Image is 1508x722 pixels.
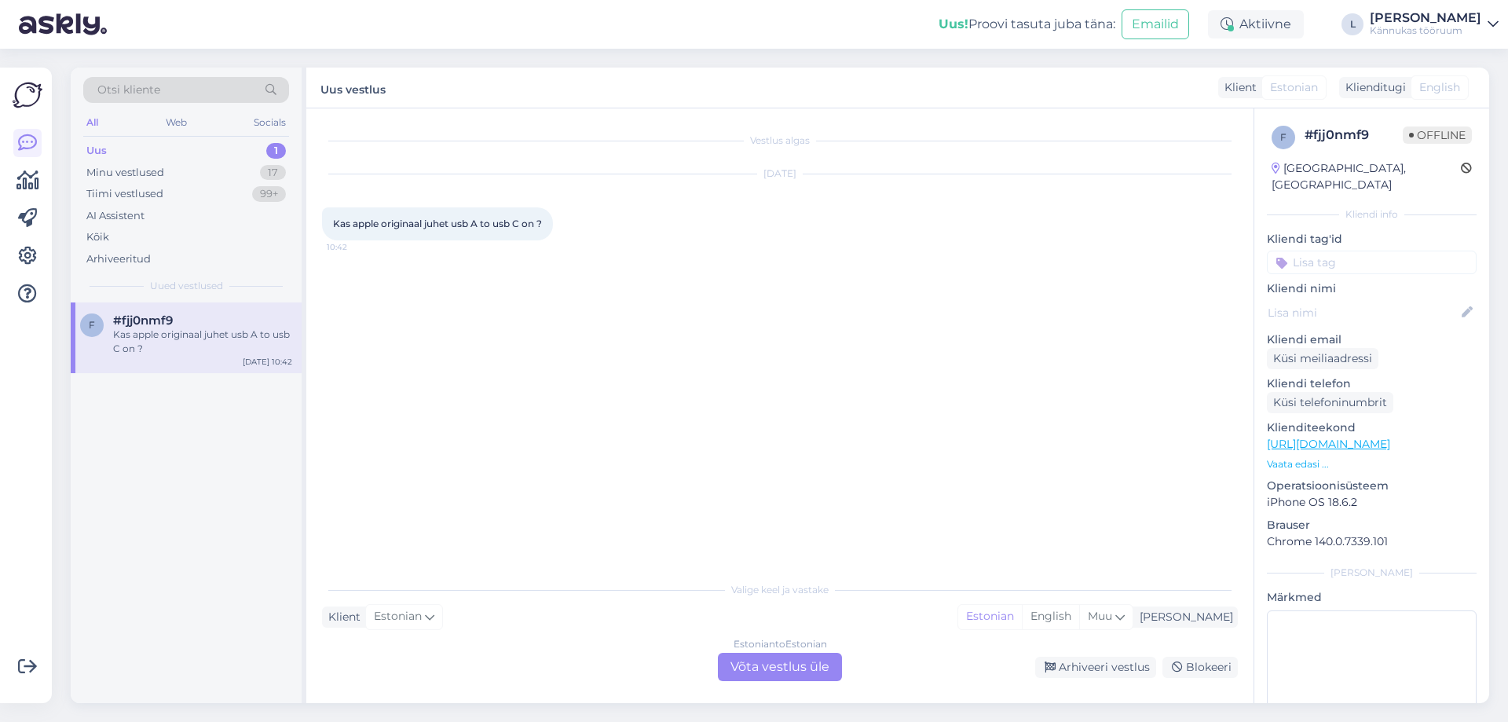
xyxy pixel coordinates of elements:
div: Socials [251,112,289,133]
p: iPhone OS 18.6.2 [1267,494,1477,511]
div: [DATE] [322,167,1238,181]
div: L [1341,13,1363,35]
span: Otsi kliente [97,82,160,98]
p: Kliendi email [1267,332,1477,348]
div: Minu vestlused [86,165,164,181]
div: [PERSON_NAME] [1267,566,1477,580]
p: Operatsioonisüsteem [1267,478,1477,494]
div: Estonian to Estonian [734,637,827,651]
p: Märkmed [1267,589,1477,606]
div: [PERSON_NAME] [1133,609,1233,625]
span: Offline [1403,126,1472,144]
b: Uus! [939,16,968,31]
span: 10:42 [327,241,386,253]
div: AI Assistent [86,208,145,224]
div: Arhiveeri vestlus [1035,657,1156,678]
p: Chrome 140.0.7339.101 [1267,533,1477,550]
div: Küsi telefoninumbrit [1267,392,1393,413]
div: Tiimi vestlused [86,186,163,202]
div: Klient [322,609,361,625]
label: Uus vestlus [320,77,386,98]
span: f [1280,131,1287,143]
p: Kliendi nimi [1267,280,1477,297]
button: Emailid [1122,9,1189,39]
span: English [1419,79,1460,96]
p: Kliendi tag'id [1267,231,1477,247]
div: Arhiveeritud [86,251,151,267]
div: Valige keel ja vastake [322,583,1238,597]
div: 1 [266,143,286,159]
p: Brauser [1267,517,1477,533]
div: Võta vestlus üle [718,653,842,681]
input: Lisa tag [1267,251,1477,274]
div: Blokeeri [1162,657,1238,678]
div: Kliendi info [1267,207,1477,222]
div: Web [163,112,190,133]
a: [URL][DOMAIN_NAME] [1267,437,1390,451]
div: [DATE] 10:42 [243,356,292,368]
div: [GEOGRAPHIC_DATA], [GEOGRAPHIC_DATA] [1272,160,1461,193]
div: 99+ [252,186,286,202]
span: Estonian [374,608,422,625]
div: Vestlus algas [322,134,1238,148]
div: Proovi tasuta juba täna: [939,15,1115,34]
img: Askly Logo [13,80,42,110]
span: Muu [1088,609,1112,623]
span: Uued vestlused [150,279,223,293]
span: Estonian [1270,79,1318,96]
div: Küsi meiliaadressi [1267,348,1378,369]
p: Kliendi telefon [1267,376,1477,392]
p: Vaata edasi ... [1267,457,1477,471]
div: Kas apple originaal juhet usb A to usb C on ? [113,328,292,356]
span: f [89,319,95,331]
div: Aktiivne [1208,10,1304,38]
div: English [1022,605,1079,629]
div: Kännukas tööruum [1370,24,1481,37]
div: # fjj0nmf9 [1305,126,1403,145]
p: Klienditeekond [1267,420,1477,436]
div: Klient [1218,79,1257,96]
div: [PERSON_NAME] [1370,12,1481,24]
div: Klienditugi [1339,79,1406,96]
span: #fjj0nmf9 [113,313,173,328]
div: Kõik [86,229,109,245]
a: [PERSON_NAME]Kännukas tööruum [1370,12,1499,37]
input: Lisa nimi [1268,304,1459,321]
div: 17 [260,165,286,181]
div: Uus [86,143,107,159]
div: Estonian [958,605,1022,629]
span: Kas apple originaal juhet usb A to usb C on ? [333,218,542,229]
div: All [83,112,101,133]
